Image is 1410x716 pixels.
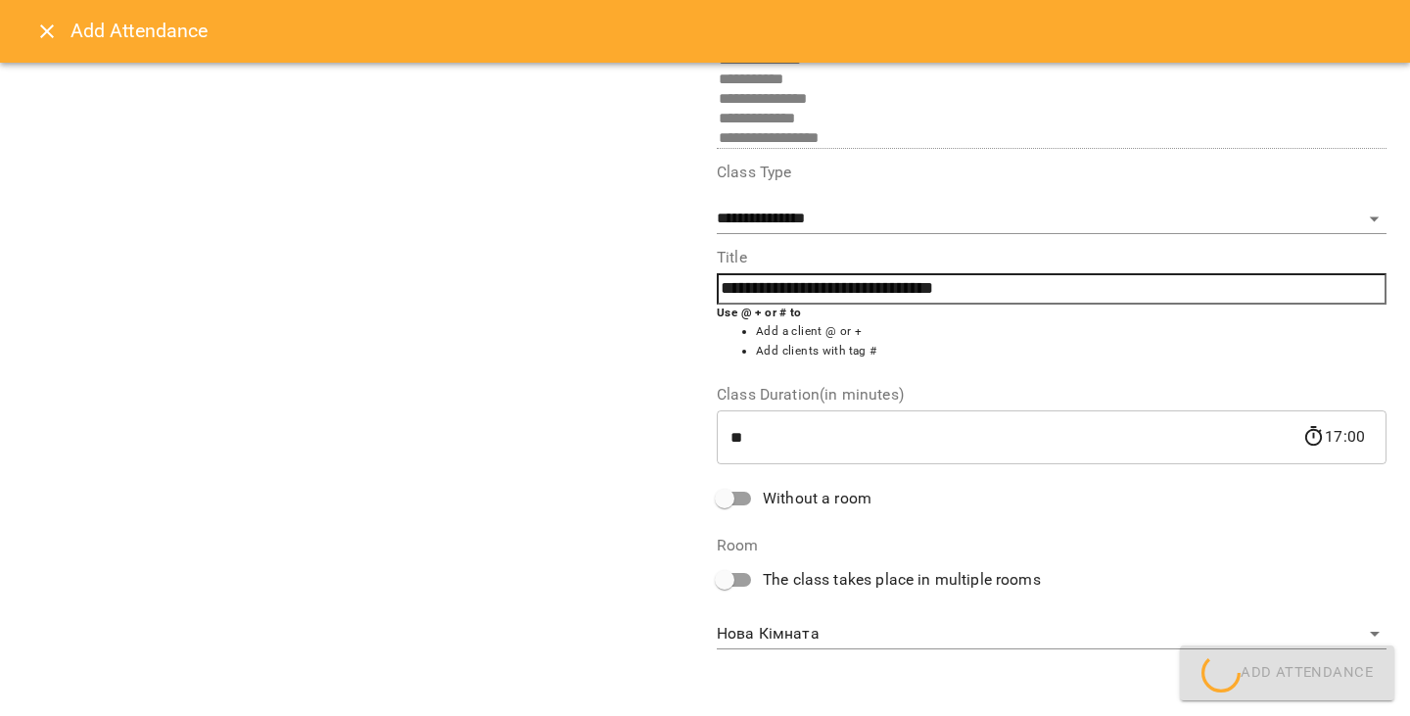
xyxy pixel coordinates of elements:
label: Class Duration(in minutes) [717,387,1386,403]
li: Add a client @ or + [756,322,1386,342]
b: Use @ + or # to [717,306,802,319]
label: Room [717,538,1386,553]
span: Without a room [763,487,871,510]
label: Class Type [717,165,1386,180]
label: Title [717,250,1386,265]
span: The class takes place in multiple rooms [763,568,1041,592]
h6: Add Attendance [70,16,1386,46]
li: Add clients with tag # [756,342,1386,361]
button: Close [23,8,70,55]
div: Нова Кімната [717,619,1386,650]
